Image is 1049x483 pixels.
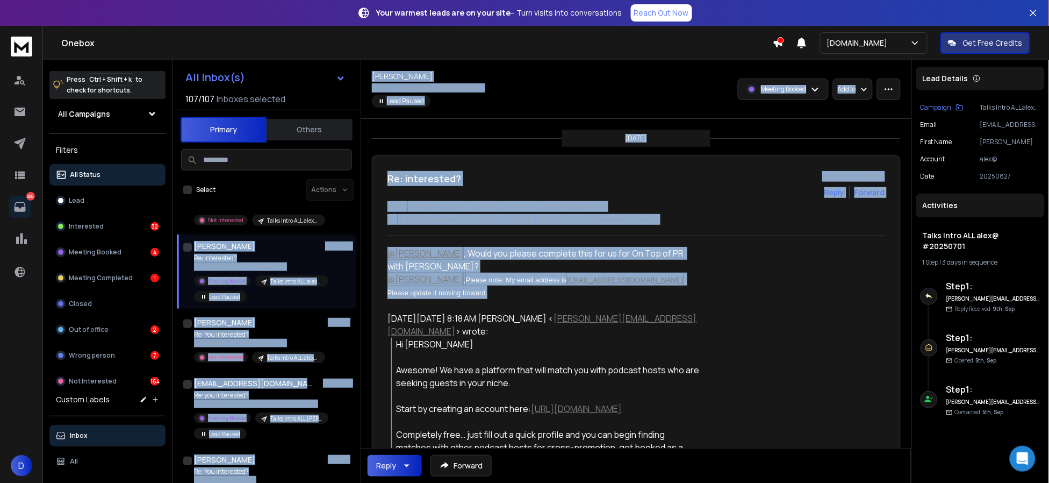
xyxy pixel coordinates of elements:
[49,103,166,125] button: All Campaigns
[194,330,323,339] p: Re: You interested?
[921,138,952,146] p: First Name
[69,274,133,282] p: Meeting Completed
[208,353,243,361] p: Not Interested
[387,247,464,259] a: @[PERSON_NAME]
[56,394,110,405] h3: Custom Labels
[387,289,487,297] span: Please update it moving forward.
[980,103,1040,112] p: Talks Intro ALL alex@ #20250701
[980,138,1040,146] p: [PERSON_NAME]
[49,267,166,289] button: Meeting Completed1
[1010,446,1036,472] div: Open Intercom Messenger
[921,103,964,112] button: Campaign
[185,72,245,83] h1: All Inbox(s)
[9,196,31,218] a: 208
[923,258,939,267] span: 1 Step
[49,216,166,237] button: Interested32
[208,216,243,224] p: Not Interested
[177,67,354,88] button: All Inbox(s)
[980,155,1040,164] p: alex@
[946,346,1040,354] h6: [PERSON_NAME][EMAIL_ADDRESS][DOMAIN_NAME]
[49,451,166,472] button: All
[838,85,856,94] p: Add to
[185,93,214,105] span: 107 / 107
[194,378,312,389] h1: [EMAIL_ADDRESS][DOMAIN_NAME]
[267,118,353,141] button: Others
[150,274,159,282] div: 1
[955,357,997,365] p: Opened
[921,172,935,181] p: Date
[69,325,109,334] p: Out of office
[70,171,100,179] p: All Status
[328,456,352,464] p: [DATE]
[69,248,121,257] p: Meeting Booked
[194,400,323,408] p: Hi [PERSON_NAME], Thanks for reaching out!
[194,317,255,328] h1: [PERSON_NAME]
[372,84,484,93] p: [EMAIL_ADDRESS][DOMAIN_NAME]
[430,455,492,477] button: Forward
[387,201,885,212] p: from: [PERSON_NAME] <[EMAIL_ADDRESS][DOMAIN_NAME]>
[761,85,807,94] p: Meeting Booked
[946,295,1040,303] h6: [PERSON_NAME][EMAIL_ADDRESS][DOMAIN_NAME]
[49,164,166,186] button: All Status
[921,103,952,112] p: Campaign
[49,241,166,263] button: Meeting Booked4
[194,254,323,262] p: Re: interested?
[980,120,1040,129] p: [EMAIL_ADDRESS][DOMAIN_NAME]
[194,391,323,400] p: Re: you interested?
[824,187,845,198] button: Reply
[854,187,885,198] div: Forward
[921,120,937,129] p: Email
[325,242,352,251] p: 12:28 AM
[466,276,567,284] span: Please note: My email address is
[368,455,422,477] button: Reply
[208,277,247,285] p: Meeting Booked
[70,431,88,440] p: Inbox
[196,186,215,194] label: Select
[267,354,319,362] p: Talks Intro ALL alex@ #20250701
[993,305,1015,312] span: 9th, Sep
[631,4,692,22] a: Reach Out Now
[980,172,1040,181] p: 20250827
[267,217,319,225] p: Talks Intro ALL alex@ #20250701
[150,222,159,231] div: 32
[387,247,701,299] div: , Would you please complete this for us for On Top of PR with [PERSON_NAME]?
[217,93,285,105] h3: Inboxes selected
[963,38,1023,48] p: Get Free Credits
[49,293,166,315] button: Closed
[983,408,1004,416] span: 5th, Sep
[567,276,684,284] a: [EMAIL_ADDRESS][DOMAIN_NAME]
[70,457,78,466] p: All
[387,273,464,285] a: @[PERSON_NAME]
[943,258,998,267] span: 3 days in sequence
[69,300,92,308] p: Closed
[270,415,322,423] p: Talks Intro ALL [PERSON_NAME]@ #20250701
[946,280,1040,293] h6: Step 1 :
[387,312,701,338] div: [DATE][DATE] 8:18 AM [PERSON_NAME] < > wrote:
[194,241,255,252] h1: [PERSON_NAME]
[955,305,1015,313] p: Reply Received
[49,345,166,366] button: Wrong person7
[372,71,433,82] h1: [PERSON_NAME]
[58,109,110,119] h1: All Campaigns
[209,293,240,301] p: Lead Paused
[916,194,1045,217] div: Activities
[626,134,647,143] p: [DATE]
[923,230,1038,252] h1: Talks Intro ALL alex@ #20250701
[923,73,968,84] p: Lead Details
[194,467,323,476] p: Re: You interested?
[11,455,32,477] button: D
[67,74,142,96] p: Press to check for shortcuts.
[61,37,773,49] h1: Onebox
[150,351,159,360] div: 7
[49,371,166,392] button: Not Interested164
[387,171,461,186] h1: Re: interested?
[827,38,892,48] p: [DOMAIN_NAME]
[946,398,1040,406] h6: [PERSON_NAME][EMAIL_ADDRESS][DOMAIN_NAME]
[49,425,166,446] button: Inbox
[921,155,945,164] p: Account
[684,276,686,284] span: .
[150,325,159,334] div: 2
[387,214,885,225] p: to: [PERSON_NAME] <[PERSON_NAME][EMAIL_ADDRESS][DOMAIN_NAME]>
